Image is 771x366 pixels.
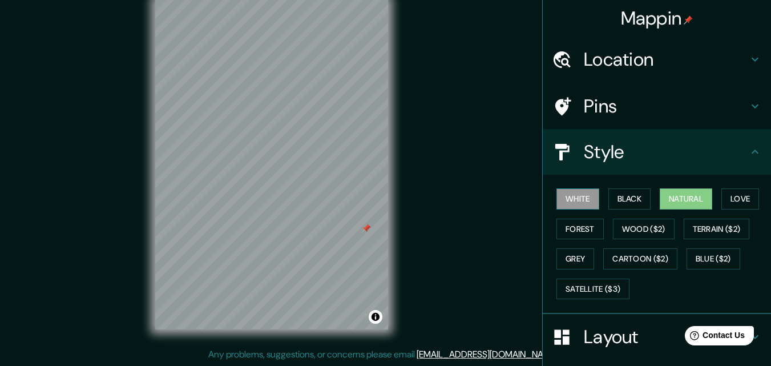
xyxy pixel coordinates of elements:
[543,129,771,175] div: Style
[669,321,758,353] iframe: Help widget launcher
[543,37,771,82] div: Location
[684,219,750,240] button: Terrain ($2)
[687,248,740,270] button: Blue ($2)
[556,279,629,300] button: Satellite ($3)
[721,188,759,210] button: Love
[584,48,748,71] h4: Location
[543,314,771,360] div: Layout
[613,219,675,240] button: Wood ($2)
[556,248,594,270] button: Grey
[584,140,748,163] h4: Style
[556,219,604,240] button: Forest
[208,348,559,361] p: Any problems, suggestions, or concerns please email .
[684,15,693,25] img: pin-icon.png
[543,83,771,129] div: Pins
[584,325,748,348] h4: Layout
[556,188,599,210] button: White
[608,188,651,210] button: Black
[603,248,677,270] button: Cartoon ($2)
[660,188,712,210] button: Natural
[369,310,382,324] button: Toggle attribution
[584,95,748,118] h4: Pins
[417,348,558,360] a: [EMAIL_ADDRESS][DOMAIN_NAME]
[621,7,693,30] h4: Mappin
